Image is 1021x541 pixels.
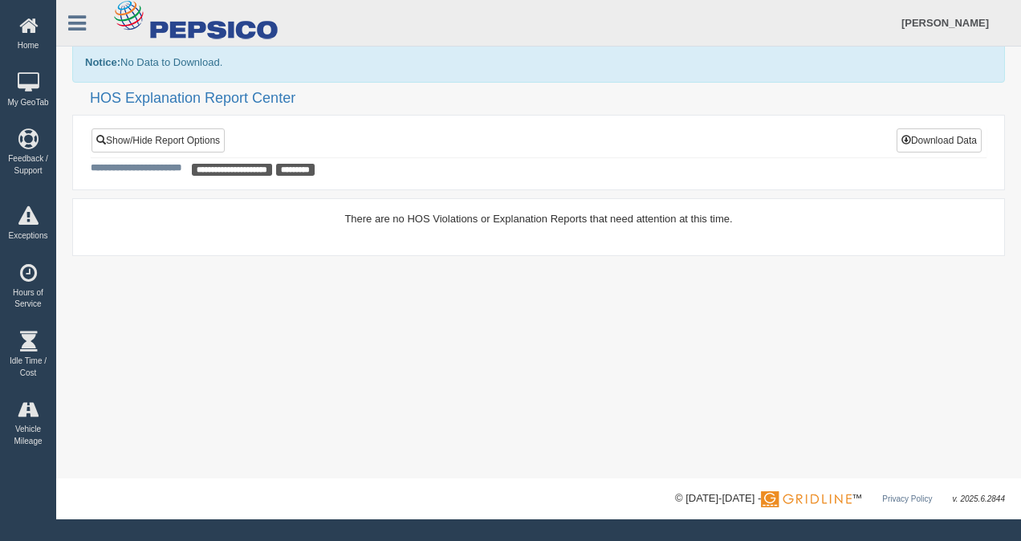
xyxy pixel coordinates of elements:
[90,91,1005,107] h2: HOS Explanation Report Center
[882,494,932,503] a: Privacy Policy
[675,490,1005,507] div: © [DATE]-[DATE] - ™
[92,128,225,153] a: Show/Hide Report Options
[85,56,120,68] b: Notice:
[91,211,986,226] div: There are no HOS Violations or Explanation Reports that need attention at this time.
[953,494,1005,503] span: v. 2025.6.2844
[897,128,982,153] button: Download Data
[761,491,852,507] img: Gridline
